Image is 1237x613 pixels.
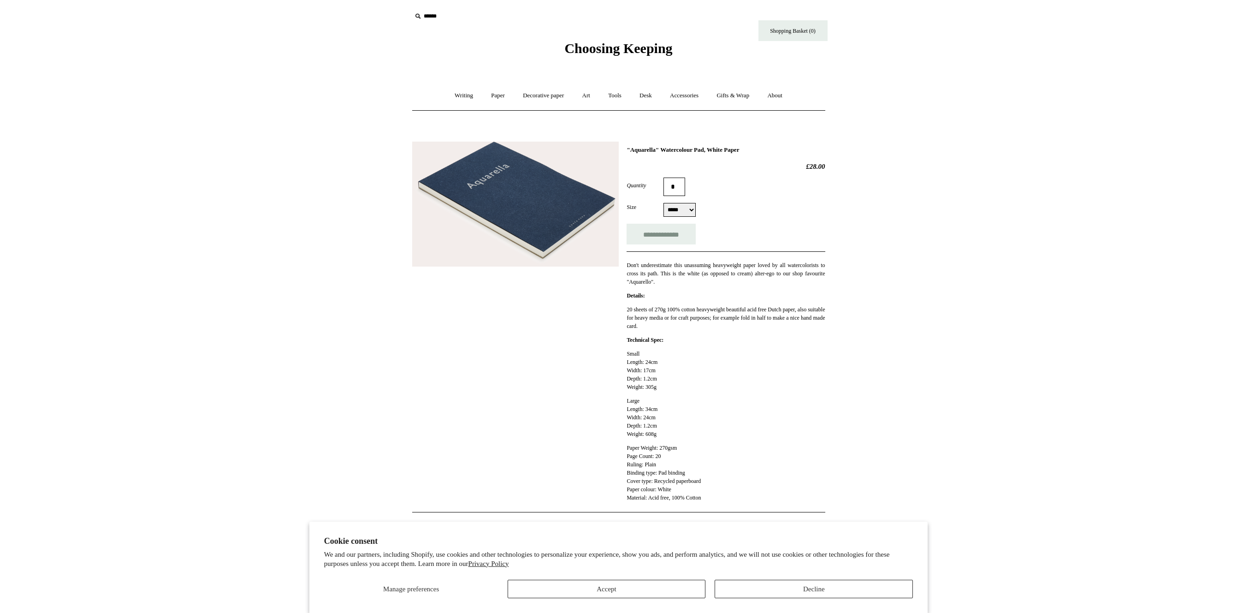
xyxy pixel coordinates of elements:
[627,444,825,502] p: Paper Weight: 270gsm Page Count: 20 Ruling: Plain Binding type: Pad binding Cover type: Recycled ...
[324,536,913,546] h2: Cookie consent
[627,162,825,171] h2: £28.00
[468,560,509,567] a: Privacy Policy
[483,83,513,108] a: Paper
[758,20,828,41] a: Shopping Basket (0)
[715,580,913,598] button: Decline
[564,41,672,56] span: Choosing Keeping
[508,580,706,598] button: Accept
[627,261,825,286] p: Don't underestimate this unassuming heavyweight paper loved by all watercolorists to cross its pa...
[446,83,481,108] a: Writing
[627,350,825,391] p: Small Length: 24cm Width: 17cm Depth: 1.2cm Weight: 305g
[627,181,663,190] label: Quantity
[627,337,663,343] strong: Technical Spec:
[515,83,572,108] a: Decorative paper
[627,203,663,211] label: Size
[708,83,758,108] a: Gifts & Wrap
[600,83,630,108] a: Tools
[627,146,825,154] h1: "Aquarella" Watercolour Pad, White Paper
[412,142,619,267] img: "Aquarella" Watercolour Pad, White Paper
[324,580,498,598] button: Manage preferences
[627,397,825,438] p: Large Length: 34cm Width: 24cm Depth: 1.2cm Weight: 608g
[627,292,645,299] strong: Details:
[574,83,598,108] a: Art
[759,83,791,108] a: About
[383,585,439,593] span: Manage preferences
[564,48,672,54] a: Choosing Keeping
[324,550,913,568] p: We and our partners, including Shopify, use cookies and other technologies to personalize your ex...
[627,305,825,330] p: 20 sheets of 270g 100% cotton heavyweight beautiful acid free Dutch paper, also suitable for heav...
[662,83,707,108] a: Accessories
[631,83,660,108] a: Desk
